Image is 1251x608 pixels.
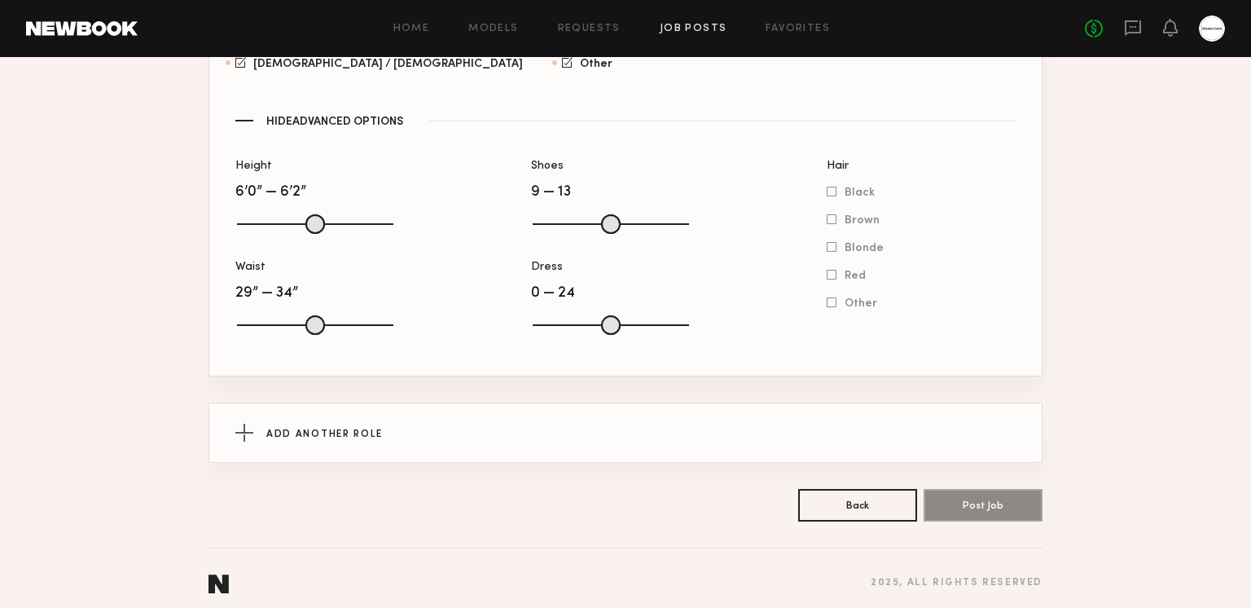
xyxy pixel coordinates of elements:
button: Back [798,489,917,522]
span: [DEMOGRAPHIC_DATA] / [DEMOGRAPHIC_DATA] [253,59,523,68]
span: Red [845,271,866,280]
a: Models [468,24,518,34]
a: Job Posts [660,24,727,34]
div: Waist [235,262,392,273]
button: Post Job [924,489,1042,522]
div: 6’0” — 6’2” [235,185,392,200]
div: 9 — 13 [531,185,687,200]
div: Shoes [531,161,687,172]
button: HideAdvanced Options [235,113,1016,128]
span: Brown [845,216,880,224]
span: Add Another Role [266,430,383,439]
div: 2025 , all rights reserved [871,578,1042,588]
span: Other [845,299,877,307]
span: Hide Advanced Options [266,117,403,128]
a: Home [393,24,430,34]
button: Add Another Role [209,403,1042,462]
a: Requests [558,24,621,34]
a: Favorites [766,24,830,34]
span: Blonde [845,244,884,252]
span: Black [845,188,875,196]
div: Dress [531,262,687,273]
div: Height [235,161,392,172]
div: Hair [827,161,1016,172]
span: Other [580,59,612,68]
div: 0 — 24 [531,286,687,301]
div: 29” — 34” [235,286,392,301]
